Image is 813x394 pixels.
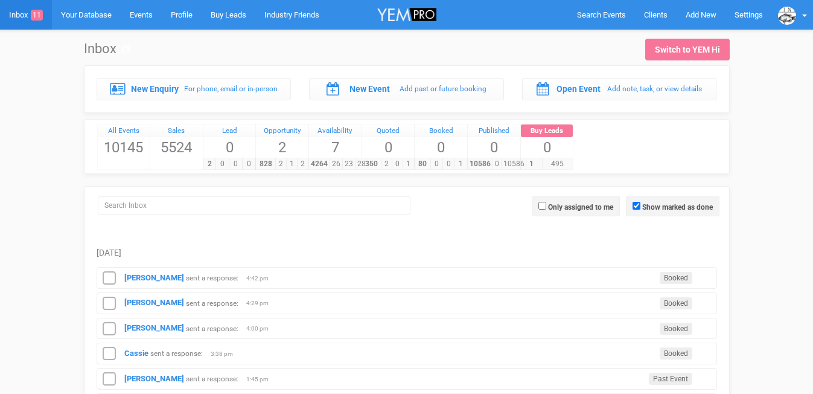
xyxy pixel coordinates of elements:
a: [PERSON_NAME] [124,323,184,332]
span: 1 [403,158,414,170]
small: Add past or future booking [400,85,486,93]
span: Booked [660,297,692,309]
span: 2 [297,158,308,170]
span: 495 [542,158,573,170]
a: Sales [150,124,203,138]
small: sent a response: [186,375,238,383]
span: 10586 [501,158,527,170]
img: data [778,7,796,25]
small: sent a response: [186,299,238,307]
span: Search Events [577,10,626,19]
span: 2 [256,137,308,158]
a: [PERSON_NAME] [124,298,184,307]
span: 0 [493,158,502,170]
a: Open Event Add note, task, or view details [522,78,717,100]
label: New Enquiry [131,83,179,95]
span: 7 [309,137,362,158]
a: Quoted [362,124,415,138]
h1: Inbox [84,42,130,56]
a: Switch to YEM Hi [645,39,730,60]
span: 0 [362,137,415,158]
h5: [DATE] [97,248,717,257]
a: Availability [309,124,362,138]
span: 1 [286,158,298,170]
label: New Event [349,83,390,95]
input: Search Inbox [98,196,410,215]
span: 10145 [98,137,150,158]
a: [PERSON_NAME] [124,374,184,383]
span: 4264 [308,158,330,170]
label: Only assigned to me [548,202,613,213]
span: 80 [414,158,431,170]
span: 0 [203,137,256,158]
span: 1:45 pm [246,375,276,384]
span: 2 [381,158,392,170]
span: 10586 [467,158,493,170]
small: sent a response: [150,349,203,358]
span: 0 [242,158,256,170]
span: 0 [229,158,243,170]
span: 0 [392,158,403,170]
div: Switch to YEM Hi [655,44,720,56]
span: 26 [330,158,343,170]
a: Published [468,124,520,138]
span: 28 [355,158,368,170]
span: Add New [686,10,716,19]
span: 0 [468,137,520,158]
span: 0 [415,137,467,158]
span: 4:29 pm [246,299,276,308]
span: 4:00 pm [246,325,276,333]
small: sent a response: [186,324,238,332]
span: 1 [520,158,543,170]
span: Booked [660,272,692,284]
span: 0 [215,158,229,170]
small: For phone, email or in-person [184,85,278,93]
a: [PERSON_NAME] [124,273,184,282]
a: Buy Leads [521,124,573,138]
small: Add note, task, or view details [607,85,702,93]
span: 4:42 pm [246,274,276,283]
span: Past Event [649,373,692,385]
span: 2 [275,158,287,170]
a: Booked [415,124,467,138]
span: 3:38 pm [211,350,241,358]
span: 0 [442,158,455,170]
a: All Events [98,124,150,138]
span: 0 [521,137,573,158]
a: Cassie [124,349,148,358]
span: 0 [430,158,443,170]
span: Clients [644,10,668,19]
a: New Enquiry For phone, email or in-person [97,78,292,100]
a: Lead [203,124,256,138]
span: 1 [454,158,467,170]
a: Opportunity [256,124,308,138]
span: 2 [203,158,217,170]
a: New Event Add past or future booking [309,78,504,100]
span: Booked [660,347,692,360]
small: sent a response: [186,274,238,282]
span: 350 [362,158,381,170]
span: 828 [255,158,275,170]
label: Open Event [556,83,601,95]
span: 11 [31,10,43,21]
span: 23 [342,158,355,170]
span: Booked [660,323,692,335]
span: 5524 [150,137,203,158]
label: Show marked as done [642,202,713,213]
